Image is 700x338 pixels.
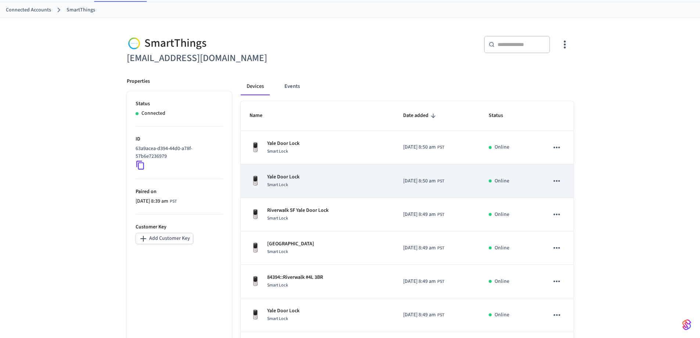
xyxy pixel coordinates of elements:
img: SeamLogoGradient.69752ec5.svg [682,319,691,331]
a: SmartThings [67,6,95,14]
div: Asia/Manila [136,198,177,205]
span: PST [437,312,444,319]
span: [DATE] 8:50 am [403,143,436,151]
span: Name [250,110,272,121]
button: Add Customer Key [136,233,193,244]
p: 63a9acea-d394-44d0-a78f-57b6e7236979 [136,145,220,160]
p: 84394::Riverwalk #4L 3BR [267,274,323,281]
div: Asia/Manila [403,143,444,151]
p: ID [136,135,223,143]
p: Yale Door Lock [267,307,299,315]
span: PST [437,144,444,151]
p: Yale Door Lock [267,140,299,147]
p: Paired on [136,188,223,196]
div: Asia/Manila [403,311,444,319]
p: Online [495,244,509,252]
span: Smart Lock [267,249,288,255]
div: Asia/Manila [403,278,444,285]
span: [DATE] 8:49 am [403,211,436,218]
div: SmartThings [127,36,346,51]
span: PST [437,211,444,218]
p: Status [136,100,223,108]
h6: [EMAIL_ADDRESS][DOMAIN_NAME] [127,51,346,66]
span: Smart Lock [267,182,288,188]
p: Online [495,211,509,218]
div: Asia/Manila [403,244,444,252]
span: PST [437,178,444,185]
span: Smart Lock [267,148,288,154]
img: Yale Assure Touchscreen Wifi Smart Lock, Satin Nickel, Front [250,309,261,321]
img: Smartthings Logo, Square [127,36,141,51]
div: Asia/Manila [403,177,444,185]
p: Properties [127,78,150,85]
p: Online [495,177,509,185]
p: Online [495,143,509,151]
span: [DATE] 8:49 am [403,311,436,319]
span: PST [170,198,177,205]
img: Yale Assure Touchscreen Wifi Smart Lock, Satin Nickel, Front [250,275,261,287]
img: Yale Assure Touchscreen Wifi Smart Lock, Satin Nickel, Front [250,142,261,153]
img: Yale Assure Touchscreen Wifi Smart Lock, Satin Nickel, Front [250,175,261,187]
span: Status [489,110,513,121]
div: Asia/Manila [403,211,444,218]
a: Connected Accounts [6,6,51,14]
span: Date added [403,110,438,121]
img: Yale Assure Touchscreen Wifi Smart Lock, Satin Nickel, Front [250,242,261,254]
span: Smart Lock [267,215,288,221]
span: Smart Lock [267,282,288,288]
span: [DATE] 8:39 am [136,198,168,205]
p: Online [495,278,509,285]
button: Devices [241,78,270,95]
button: Events [279,78,306,95]
img: Yale Assure Touchscreen Wifi Smart Lock, Satin Nickel, Front [250,209,261,220]
span: [DATE] 8:49 am [403,278,436,285]
span: Smart Lock [267,316,288,322]
span: [DATE] 8:49 am [403,244,436,252]
p: Connected [141,110,165,117]
span: [DATE] 8:50 am [403,177,436,185]
p: Customer Key [136,223,223,231]
div: connected account tabs [241,78,574,95]
span: PST [437,278,444,285]
p: [GEOGRAPHIC_DATA] [267,240,314,248]
span: PST [437,245,444,252]
p: Riverwalk 5F Yale Door Lock [267,207,329,214]
p: Yale Door Lock [267,173,299,181]
p: Online [495,311,509,319]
